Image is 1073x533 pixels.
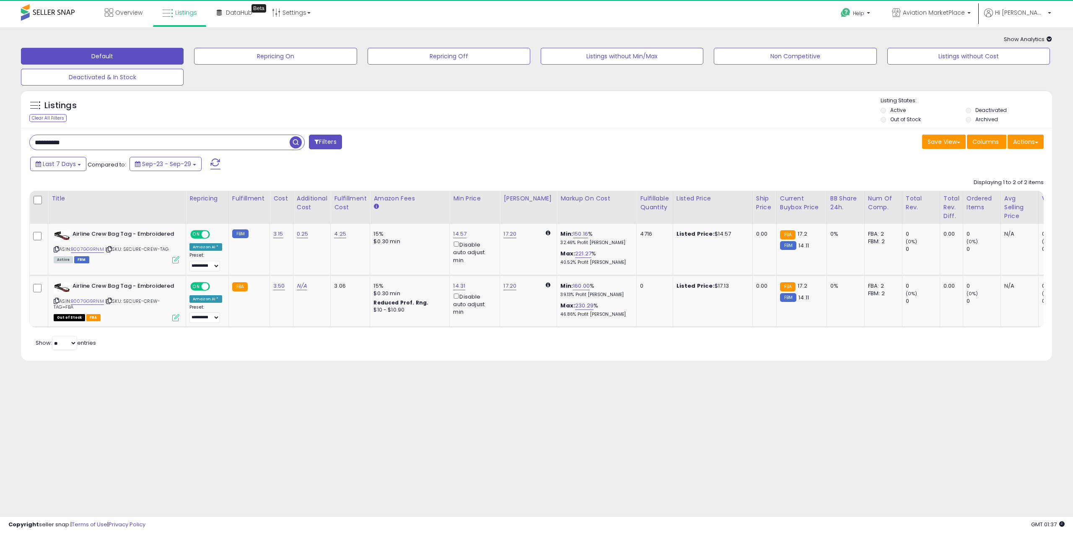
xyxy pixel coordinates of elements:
[881,97,1052,105] p: Listing States:
[503,194,553,203] div: [PERSON_NAME]
[906,194,936,212] div: Total Rev.
[373,307,443,314] div: $10 - $10.90
[640,282,666,290] div: 0
[73,230,174,240] b: Airline Crew Bag Tag - Embroidered
[780,282,796,291] small: FBA
[943,230,956,238] div: 0.00
[906,230,940,238] div: 0
[21,69,184,86] button: Deactivated & In Stock
[798,230,807,238] span: 17.2
[503,282,516,290] a: 17.20
[189,194,225,203] div: Repricing
[130,157,202,171] button: Sep-23 - Sep-29
[368,48,530,65] button: Repricing Off
[676,230,715,238] b: Listed Price:
[36,339,96,347] span: Show: entries
[273,282,285,290] a: 3.50
[995,8,1045,17] span: Hi [PERSON_NAME]
[975,107,1007,114] label: Deactivated
[209,231,222,238] span: OFF
[868,194,899,212] div: Num of Comp.
[194,48,357,65] button: Repricing On
[373,238,443,245] div: $0.30 min
[189,304,222,323] div: Preset:
[71,298,104,305] a: B007GG9RNM
[209,283,222,290] span: OFF
[967,230,1000,238] div: 0
[54,230,179,263] div: ASIN:
[541,48,703,65] button: Listings without Min/Max
[373,194,446,203] div: Amazon Fees
[560,282,630,298] div: %
[967,135,1006,149] button: Columns
[943,282,956,290] div: 0.00
[1004,282,1032,290] div: N/A
[54,256,73,263] span: All listings currently available for purchase on Amazon
[830,282,858,290] div: 0%
[273,194,290,203] div: Cost
[906,282,940,290] div: 0
[975,116,998,123] label: Archived
[1042,238,1054,245] small: (0%)
[967,245,1000,253] div: 0
[560,312,630,317] p: 46.86% Profit [PERSON_NAME]
[676,194,749,203] div: Listed Price
[887,48,1050,65] button: Listings without Cost
[560,230,573,238] b: Min:
[798,282,807,290] span: 17.2
[74,256,89,263] span: FBM
[105,246,169,252] span: | SKU: SECURE-CREW-TAG
[560,292,630,298] p: 39.13% Profit [PERSON_NAME]
[54,298,160,310] span: | SKU: SECURE-CREW-TAG=FBA
[86,314,101,321] span: FBA
[232,229,249,238] small: FBM
[43,160,76,168] span: Last 7 Days
[191,283,202,290] span: ON
[798,242,809,250] span: 14.11
[251,4,266,13] div: Tooltip anchor
[756,230,770,238] div: 0.00
[967,282,1000,290] div: 0
[115,8,143,17] span: Overview
[967,238,978,245] small: (0%)
[297,282,307,290] a: N/A
[967,297,1000,305] div: 0
[560,194,633,203] div: Markup on Cost
[54,282,70,293] img: 41EhyPgGeuL._SL40_.jpg
[560,302,575,309] b: Max:
[334,230,346,238] a: 4.25
[853,10,864,17] span: Help
[44,100,77,112] h5: Listings
[453,194,496,203] div: Min Price
[560,250,575,257] b: Max:
[1042,290,1054,297] small: (0%)
[54,314,85,321] span: All listings that are currently out of stock and unavailable for purchase on Amazon
[189,295,222,303] div: Amazon AI *
[922,135,966,149] button: Save View
[453,292,493,316] div: Disable auto adjust min
[903,8,965,17] span: Aviation MarketPlace
[890,116,921,123] label: Out of Stock
[780,194,823,212] div: Current Buybox Price
[373,290,443,297] div: $0.30 min
[189,243,222,251] div: Amazon AI *
[560,230,630,246] div: %
[906,238,917,245] small: (0%)
[840,8,851,18] i: Get Help
[780,241,796,250] small: FBM
[868,282,896,290] div: FBA: 2
[29,114,67,122] div: Clear All Filters
[575,250,591,258] a: 221.27
[503,230,516,238] a: 17.20
[273,230,283,238] a: 3.15
[756,282,770,290] div: 0.00
[54,230,70,241] img: 41EhyPgGeuL._SL40_.jpg
[830,194,861,212] div: BB Share 24h.
[967,290,978,297] small: (0%)
[71,246,104,253] a: B007GG9RNM
[780,230,796,239] small: FBA
[1004,194,1035,221] div: Avg Selling Price
[640,230,666,238] div: 4716
[373,282,443,290] div: 15%
[453,282,465,290] a: 14.31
